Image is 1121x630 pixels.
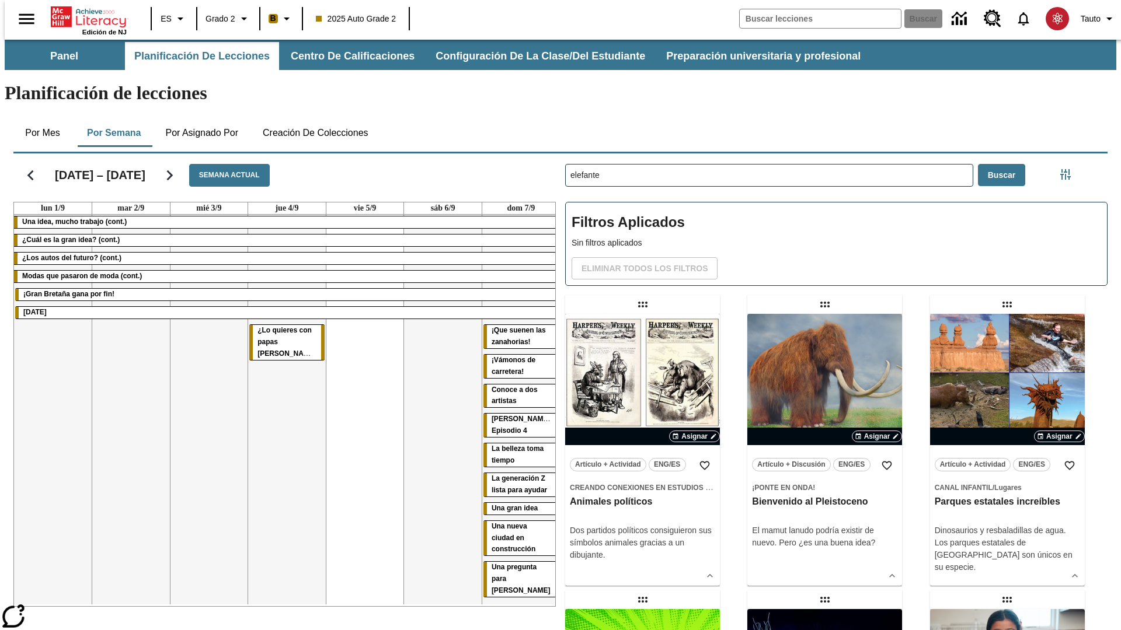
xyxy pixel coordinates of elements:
[1034,430,1085,442] button: Asignar Elegir fechas
[51,4,127,36] div: Portada
[930,314,1085,586] div: lesson details
[14,235,560,246] div: ¿Cuál es la gran idea? (cont.)
[429,202,458,214] a: 6 de septiembre de 2025
[22,218,127,226] span: Una idea, mucho trabajo (cont.)
[492,563,551,594] span: Una pregunta para Joplin
[977,3,1008,34] a: Centro de recursos, Se abrirá en una pestaña nueva.
[998,295,1016,314] div: Lección arrastrable: Parques estatales increíbles
[257,326,321,358] span: ¿Lo quieres con papas fritas?
[492,474,547,494] span: La generación Z lista para ayudar
[935,484,993,492] span: Canal Infantil
[505,202,538,214] a: 7 de septiembre de 2025
[155,8,193,29] button: Lenguaje: ES, Selecciona un idioma
[701,567,719,584] button: Ver más
[740,9,901,28] input: Buscar campo
[681,431,708,442] span: Asignar
[816,295,834,314] div: Lección arrastrable: Bienvenido al Pleistoceno
[206,13,235,25] span: Grado 2
[1039,3,1076,34] button: Escoja un nuevo avatar
[570,458,646,471] button: Artículo + Actividad
[833,458,871,471] button: ENG/ES
[270,11,276,26] span: B
[155,160,184,190] button: Seguir
[253,119,378,147] button: Creación de colecciones
[757,459,825,471] span: Artículo + Discusión
[492,326,546,346] span: ¡Que suenen las zanahorias!
[5,42,871,70] div: Subbarra de navegación
[978,164,1025,187] button: Buscar
[189,164,270,187] button: Semana actual
[945,3,977,35] a: Centro de información
[1046,431,1073,442] span: Asignar
[570,496,715,508] h3: Animales políticos
[883,567,901,584] button: Ver más
[565,314,720,586] div: lesson details
[273,202,301,214] a: 4 de septiembre de 2025
[852,430,903,442] button: Asignar Elegir fechas
[156,119,248,147] button: Por asignado por
[935,458,1011,471] button: Artículo + Actividad
[15,307,559,318] div: Día del Trabajo
[492,356,535,376] span: ¡Vámonos de carretera!
[161,13,172,25] span: ES
[570,484,741,492] span: Creando conexiones en Estudios Sociales
[752,484,815,492] span: ¡Ponte en onda!
[654,459,680,471] span: ENG/ES
[633,295,652,314] div: Lección arrastrable: Animales políticos
[14,216,560,228] div: Una idea, mucho trabajo (cont.)
[669,430,720,442] button: Asignar Elegir fechas
[1081,13,1101,25] span: Tauto
[483,414,559,437] div: Elena Menope: Episodio 4
[13,119,72,147] button: Por mes
[492,444,544,464] span: La belleza toma tiempo
[492,386,538,405] span: Conoce a dos artistas
[816,590,834,609] div: Lección arrastrable: Pregúntale a la científica: Extraños animales marinos
[572,237,1101,249] p: Sin filtros aplicados
[483,503,559,514] div: Una gran idea
[492,415,553,435] span: Elena Menope: Episodio 4
[55,168,145,182] h2: [DATE] – [DATE]
[572,208,1101,237] h2: Filtros Aplicados
[993,484,994,492] span: /
[194,202,224,214] a: 3 de septiembre de 2025
[6,42,123,70] button: Panel
[426,42,655,70] button: Configuración de la clase/del estudiante
[752,524,897,549] div: El mamut lanudo podría existir de nuevo. Pero ¿es una buena idea?
[747,314,902,586] div: lesson details
[876,455,897,476] button: Añadir a mis Favoritas
[39,202,67,214] a: 1 de septiembre de 2025
[1013,458,1050,471] button: ENG/ES
[994,484,1022,492] span: Lugares
[1076,8,1121,29] button: Perfil/Configuración
[570,481,715,494] span: Tema: Creando conexiones en Estudios Sociales/Historia de Estados Unidos I
[483,325,559,348] div: ¡Que suenen las zanahorias!
[51,5,127,29] a: Portada
[1008,3,1039,34] a: Notificaciones
[14,271,560,282] div: Modas que pasaron de moda (cont.)
[115,202,147,214] a: 2 de septiembre de 2025
[23,308,47,316] span: Día del Trabajo
[483,521,559,556] div: Una nueva ciudad en construcción
[82,29,127,36] span: Edición de NJ
[201,8,256,29] button: Grado: Grado 2, Elige un grado
[5,40,1116,70] div: Subbarra de navegación
[22,236,120,244] span: ¿Cuál es la gran idea? (cont.)
[1066,567,1084,584] button: Ver más
[483,562,559,597] div: Una pregunta para Joplin
[566,164,973,186] input: Buscar lecciones
[565,202,1108,286] div: Filtros Aplicados
[940,459,1006,471] span: Artículo + Actividad
[935,524,1080,573] div: Dinosaurios y resbaladillas de agua. Los parques estatales de [GEOGRAPHIC_DATA] son únicos en su ...
[483,355,559,378] div: ¡Vámonos de carretera!
[1054,163,1077,186] button: Menú lateral de filtros
[9,2,44,36] button: Abrir el menú lateral
[16,160,46,190] button: Regresar
[752,481,897,494] span: Tema: ¡Ponte en onda!/null
[752,458,830,471] button: Artículo + Discusión
[15,289,559,300] div: ¡Gran Bretaña gana por fin!
[633,590,652,609] div: Lección arrastrable: Ecohéroes de cuatro patas
[23,290,114,298] span: ¡Gran Bretaña gana por fin!
[570,524,715,561] div: Dos partidos políticos consiguieron sus símbolos animales gracias a un dibujante.
[1019,459,1045,471] span: ENG/ES
[78,119,150,147] button: Por semana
